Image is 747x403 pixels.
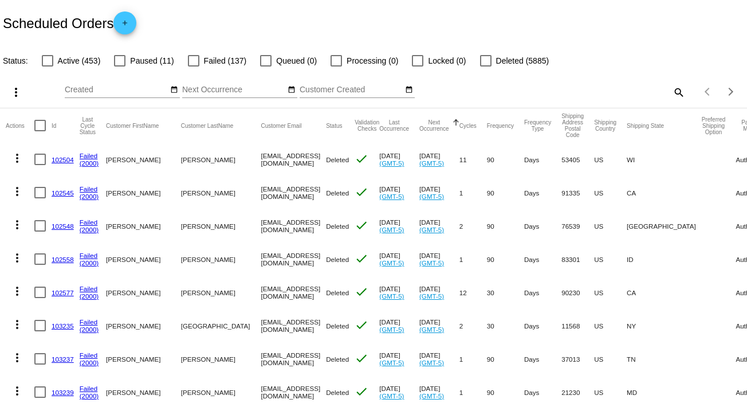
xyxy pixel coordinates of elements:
[300,85,403,95] input: Customer Created
[594,342,627,375] mat-cell: US
[379,159,404,167] a: (GMT-5)
[428,54,466,68] span: Locked (0)
[594,242,627,276] mat-cell: US
[80,218,98,226] a: Failed
[106,242,181,276] mat-cell: [PERSON_NAME]
[10,384,24,398] mat-icon: more_vert
[80,185,98,193] a: Failed
[288,85,296,95] mat-icon: date_range
[627,242,702,276] mat-cell: ID
[181,242,261,276] mat-cell: [PERSON_NAME]
[379,119,409,132] button: Change sorting for LastOccurrenceUtc
[524,342,561,375] mat-cell: Days
[594,276,627,309] mat-cell: US
[671,83,685,101] mat-icon: search
[204,54,247,68] span: Failed (137)
[52,189,74,197] a: 102545
[6,108,34,143] mat-header-cell: Actions
[627,209,702,242] mat-cell: [GEOGRAPHIC_DATA]
[459,242,487,276] mat-cell: 1
[80,351,98,359] a: Failed
[379,342,419,375] mat-cell: [DATE]
[419,176,459,209] mat-cell: [DATE]
[52,156,74,163] a: 102504
[261,242,326,276] mat-cell: [EMAIL_ADDRESS][DOMAIN_NAME]
[561,276,594,309] mat-cell: 90230
[561,309,594,342] mat-cell: 11568
[379,242,419,276] mat-cell: [DATE]
[3,11,136,34] h2: Scheduled Orders
[524,119,551,132] button: Change sorting for FrequencyType
[355,285,368,299] mat-icon: check
[627,122,664,129] button: Change sorting for ShippingState
[355,108,379,143] mat-header-cell: Validation Checks
[379,292,404,300] a: (GMT-5)
[459,309,487,342] mat-cell: 2
[80,318,98,326] a: Failed
[459,176,487,209] mat-cell: 1
[58,54,101,68] span: Active (453)
[524,242,561,276] mat-cell: Days
[419,193,444,200] a: (GMT-5)
[130,54,174,68] span: Paused (11)
[594,209,627,242] mat-cell: US
[355,351,368,365] mat-icon: check
[561,242,594,276] mat-cell: 83301
[720,80,742,103] button: Next page
[524,176,561,209] mat-cell: Days
[326,389,349,396] span: Deleted
[594,119,616,132] button: Change sorting for ShippingCountry
[419,119,449,132] button: Change sorting for NextOccurrenceUtc
[52,222,74,230] a: 102548
[379,193,404,200] a: (GMT-5)
[106,209,181,242] mat-cell: [PERSON_NAME]
[80,193,99,200] a: (2000)
[326,156,349,163] span: Deleted
[80,359,99,366] a: (2000)
[524,276,561,309] mat-cell: Days
[80,385,98,392] a: Failed
[65,85,168,95] input: Created
[80,152,98,159] a: Failed
[459,143,487,176] mat-cell: 11
[594,143,627,176] mat-cell: US
[627,176,702,209] mat-cell: CA
[355,252,368,265] mat-icon: check
[487,209,524,242] mat-cell: 90
[80,285,98,292] a: Failed
[347,54,398,68] span: Processing (0)
[80,326,99,333] a: (2000)
[419,259,444,267] a: (GMT-5)
[459,122,477,129] button: Change sorting for Cycles
[561,113,584,138] button: Change sorting for ShippingPostcode
[3,56,28,65] span: Status:
[379,392,404,400] a: (GMT-5)
[627,143,702,176] mat-cell: WI
[702,116,726,135] button: Change sorting for PreferredShippingOption
[419,209,459,242] mat-cell: [DATE]
[326,222,349,230] span: Deleted
[80,226,99,233] a: (2000)
[496,54,549,68] span: Deleted (5885)
[80,292,99,300] a: (2000)
[379,259,404,267] a: (GMT-5)
[419,359,444,366] a: (GMT-5)
[52,122,56,129] button: Change sorting for Id
[487,176,524,209] mat-cell: 90
[561,342,594,375] mat-cell: 37013
[459,276,487,309] mat-cell: 12
[524,209,561,242] mat-cell: Days
[80,159,99,167] a: (2000)
[594,309,627,342] mat-cell: US
[80,259,99,267] a: (2000)
[106,276,181,309] mat-cell: [PERSON_NAME]
[419,276,459,309] mat-cell: [DATE]
[261,342,326,375] mat-cell: [EMAIL_ADDRESS][DOMAIN_NAME]
[355,152,368,166] mat-icon: check
[697,80,720,103] button: Previous page
[419,242,459,276] mat-cell: [DATE]
[419,392,444,400] a: (GMT-5)
[561,143,594,176] mat-cell: 53405
[181,342,261,375] mat-cell: [PERSON_NAME]
[326,189,349,197] span: Deleted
